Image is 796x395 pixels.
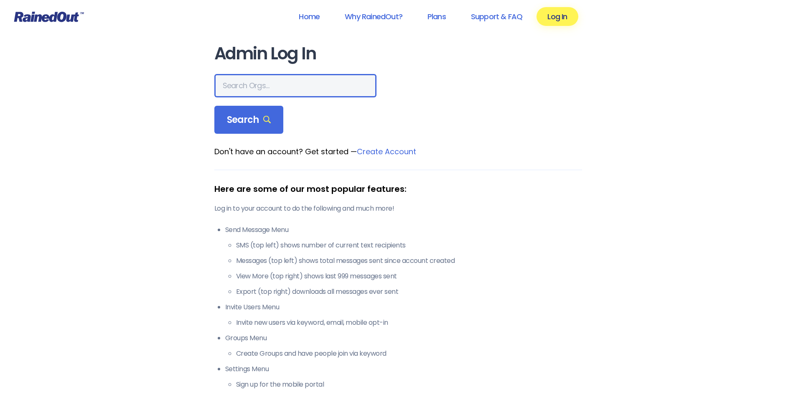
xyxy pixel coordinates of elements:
input: Search Orgs… [214,74,376,97]
a: Plans [417,7,457,26]
li: SMS (top left) shows number of current text recipients [236,240,582,250]
a: Why RainedOut? [334,7,413,26]
a: Home [288,7,331,26]
a: Create Account [357,146,416,157]
li: Invite Users Menu [225,302,582,328]
span: Search [227,114,271,126]
div: Search [214,106,284,134]
li: View More (top right) shows last 999 messages sent [236,271,582,281]
li: Export (top right) downloads all messages ever sent [236,287,582,297]
li: Groups Menu [225,333,582,359]
p: Log in to your account to do the following and much more! [214,204,582,214]
li: Sign up for the mobile portal [236,380,582,390]
a: Support & FAQ [460,7,533,26]
div: Here are some of our most popular features: [214,183,582,195]
li: Invite new users via keyword, email, mobile opt-in [236,318,582,328]
h1: Admin Log In [214,44,582,63]
li: Send Message Menu [225,225,582,297]
a: Log In [537,7,578,26]
li: Messages (top left) shows total messages sent since account created [236,256,582,266]
li: Create Groups and have people join via keyword [236,349,582,359]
